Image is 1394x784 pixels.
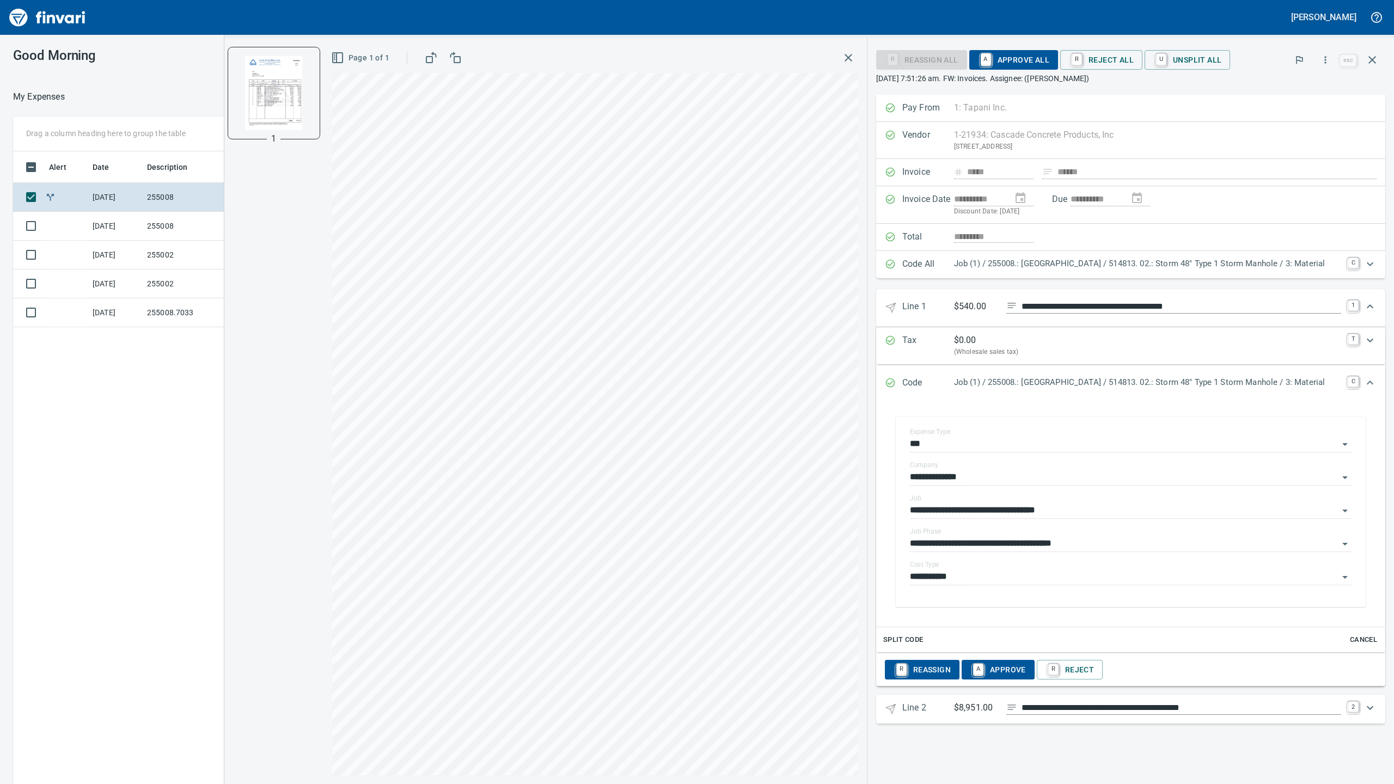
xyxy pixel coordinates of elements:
span: Cancel [1349,634,1378,646]
p: $ 0.00 [954,334,976,347]
span: Description [147,161,202,174]
p: Line 2 [902,701,954,717]
label: Job [910,495,921,501]
button: AApprove [962,660,1035,679]
a: C [1348,376,1359,387]
td: [DATE] [88,269,143,298]
button: [PERSON_NAME] [1288,9,1359,26]
td: [DATE] [88,212,143,241]
td: [DATE] [88,298,143,327]
span: Alert [49,161,66,174]
p: Code All [902,258,954,272]
p: My Expenses [13,90,65,103]
p: Code [902,376,954,390]
button: Open [1337,437,1353,452]
span: Reassign [894,661,951,679]
span: Unsplit All [1153,51,1221,69]
button: AApprove All [969,50,1058,70]
p: Job (1) / 255008.: [GEOGRAPHIC_DATA] / 514813. 02.: Storm 48" Type 1 Storm Manhole / 3: Material [954,258,1341,270]
div: Reassign All [876,54,967,64]
div: Expand [876,327,1385,364]
div: Expand [876,251,1385,278]
span: Approve All [978,51,1049,69]
span: Split transaction [45,193,56,200]
td: [DATE] [88,183,143,212]
img: Finvari [7,4,88,30]
button: Flag [1287,48,1311,72]
button: Split Code [881,632,926,648]
span: Split Code [883,634,924,646]
span: Page 1 of 1 [333,51,389,65]
a: A [973,664,983,676]
a: 2 [1348,701,1359,712]
nav: breadcrumb [13,90,65,103]
a: R [1048,664,1059,676]
label: Cost Type [910,561,939,568]
img: Page 1 [237,56,311,130]
a: esc [1340,54,1356,66]
label: Expense Type [910,428,950,435]
a: T [1348,334,1359,345]
a: C [1348,258,1359,268]
button: More [1313,48,1337,72]
div: Expand [876,289,1385,327]
button: Open [1337,536,1353,552]
p: Tax [902,334,954,358]
span: Date [93,161,124,174]
a: R [1072,53,1082,65]
td: [DATE] [88,241,143,269]
button: Open [1337,569,1353,585]
td: 255008 [143,212,241,241]
button: RReject [1037,660,1103,679]
span: Close invoice [1337,47,1385,73]
button: Page 1 of 1 [329,48,394,68]
span: Reject [1045,661,1094,679]
td: 255008.7033 [143,298,241,327]
h5: [PERSON_NAME] [1291,11,1356,23]
label: Job Phase [910,528,941,535]
p: Drag a column heading here to group the table [26,128,186,139]
a: R [896,664,907,676]
button: UUnsplit All [1145,50,1230,70]
span: Alert [49,161,81,174]
p: $540.00 [954,300,998,314]
p: Job (1) / 255008.: [GEOGRAPHIC_DATA] / 514813. 02.: Storm 48" Type 1 Storm Manhole / 3: Material [954,376,1341,389]
p: 1 [271,132,276,145]
td: 255002 [143,241,241,269]
label: Company [910,462,938,468]
a: A [981,53,991,65]
p: $8,951.00 [954,701,998,715]
h3: Good Morning [13,48,361,63]
span: Reject All [1069,51,1134,69]
p: Line 1 [902,300,954,316]
a: U [1156,53,1166,65]
button: RReassign [885,660,959,679]
div: Expand [876,401,1385,653]
span: Approve [970,661,1026,679]
span: Description [147,161,188,174]
td: 255008 [143,183,241,212]
span: Date [93,161,109,174]
div: Expand [876,653,1385,686]
td: 255002 [143,269,241,298]
div: Expand [876,695,1385,724]
a: 1 [1348,300,1359,311]
button: Open [1337,470,1353,485]
p: (Wholesale sales tax) [954,347,1341,358]
button: Open [1337,503,1353,518]
div: Expand [876,365,1385,401]
button: RReject All [1060,50,1142,70]
button: Cancel [1346,632,1381,648]
p: [DATE] 7:51:26 am. FW: Invoices. Assignee: ([PERSON_NAME]) [876,73,1385,84]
